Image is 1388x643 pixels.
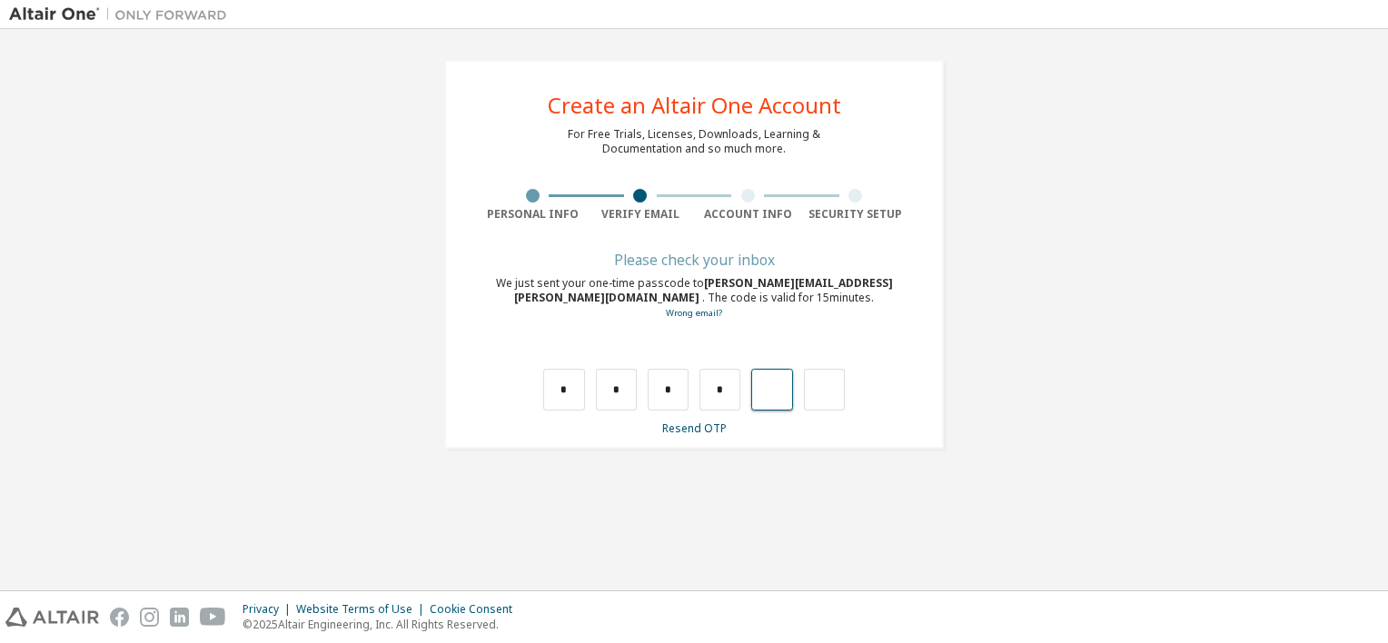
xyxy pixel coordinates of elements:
div: Account Info [694,207,802,222]
img: youtube.svg [200,608,226,627]
span: [PERSON_NAME][EMAIL_ADDRESS][PERSON_NAME][DOMAIN_NAME] [514,275,893,305]
img: Altair One [9,5,236,24]
div: Privacy [243,602,296,617]
div: Cookie Consent [430,602,523,617]
div: Personal Info [479,207,587,222]
div: Verify Email [587,207,695,222]
img: altair_logo.svg [5,608,99,627]
img: facebook.svg [110,608,129,627]
div: Create an Altair One Account [548,94,841,116]
img: instagram.svg [140,608,159,627]
div: For Free Trials, Licenses, Downloads, Learning & Documentation and so much more. [568,127,820,156]
a: Go back to the registration form [666,307,722,319]
div: Security Setup [802,207,910,222]
div: We just sent your one-time passcode to . The code is valid for 15 minutes. [479,276,909,321]
p: © 2025 Altair Engineering, Inc. All Rights Reserved. [243,617,523,632]
img: linkedin.svg [170,608,189,627]
div: Please check your inbox [479,254,909,265]
div: Website Terms of Use [296,602,430,617]
a: Resend OTP [662,420,727,436]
